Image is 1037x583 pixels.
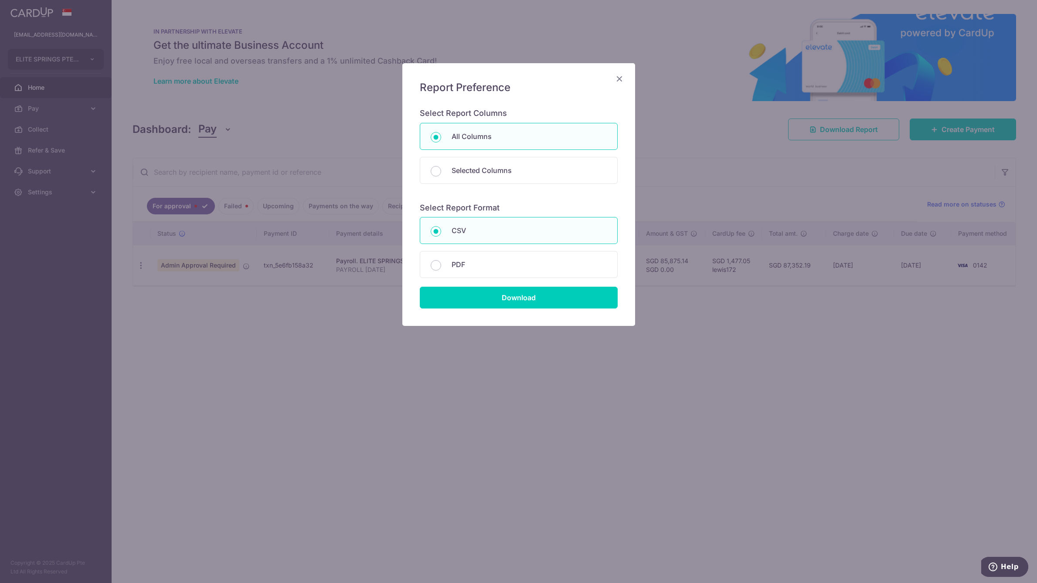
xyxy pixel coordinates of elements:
[420,108,618,119] h6: Select Report Columns
[420,287,618,308] input: Download
[20,6,37,14] span: Help
[452,259,607,270] p: PDF
[420,81,618,95] h5: Report Preference
[420,203,618,213] h6: Select Report Format
[614,74,625,84] button: Close
[452,225,607,236] p: CSV
[452,131,607,142] p: All Columns
[981,557,1028,579] iframe: Opens a widget where you can find more information
[452,165,607,176] p: Selected Columns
